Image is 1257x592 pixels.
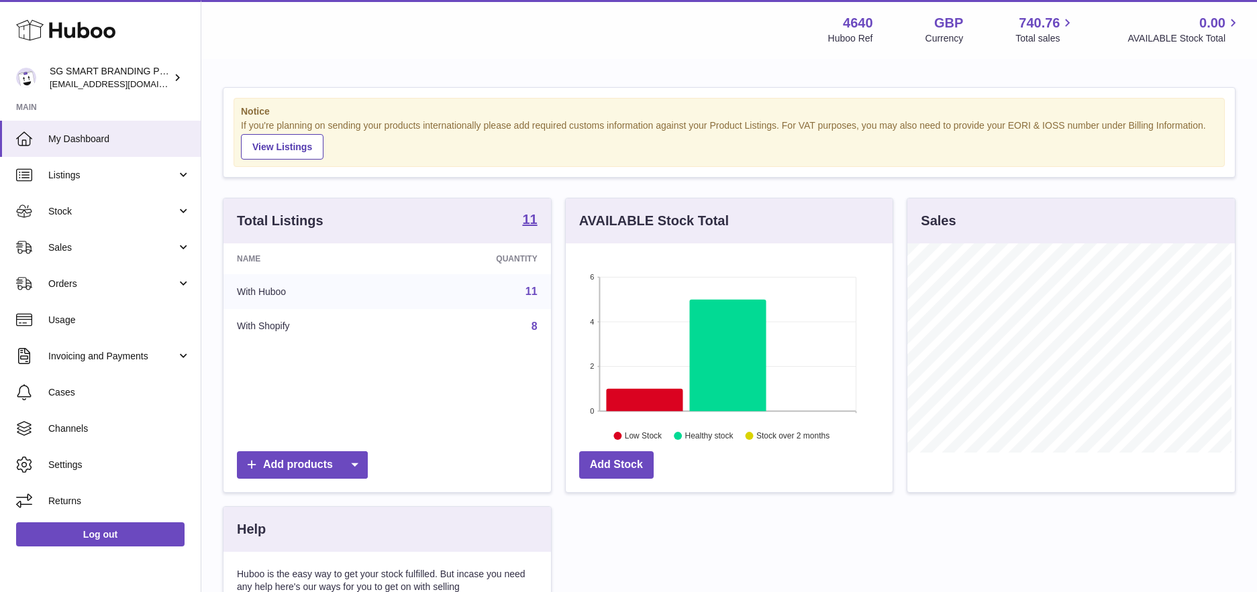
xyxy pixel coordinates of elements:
[48,278,177,290] span: Orders
[237,451,368,479] a: Add products
[50,65,170,91] div: SG SMART BRANDING PTE. LTD.
[828,32,873,45] div: Huboo Ref
[756,431,829,440] text: Stock over 2 months
[590,273,594,281] text: 6
[925,32,964,45] div: Currency
[48,386,191,399] span: Cases
[1199,14,1225,32] span: 0.00
[48,422,191,435] span: Channels
[921,212,956,230] h3: Sales
[934,14,963,32] strong: GBP
[48,169,177,182] span: Listings
[16,522,185,546] a: Log out
[590,407,594,415] text: 0
[685,431,734,440] text: Healthy stock
[1127,14,1241,45] a: 0.00 AVAILABLE Stock Total
[625,431,662,440] text: Low Stock
[522,213,537,226] strong: 11
[843,14,873,32] strong: 4640
[237,520,266,538] h3: Help
[50,78,197,89] span: [EMAIL_ADDRESS][DOMAIN_NAME]
[400,243,551,274] th: Quantity
[241,134,323,160] a: View Listings
[579,212,729,230] h3: AVAILABLE Stock Total
[48,495,191,508] span: Returns
[48,133,191,145] span: My Dashboard
[241,119,1217,160] div: If you're planning on sending your products internationally please add required customs informati...
[590,318,594,326] text: 4
[1127,32,1241,45] span: AVAILABLE Stock Total
[16,68,36,88] img: uktopsmileshipping@gmail.com
[579,451,654,479] a: Add Stock
[532,320,538,332] a: 8
[223,309,400,344] td: With Shopify
[48,205,177,218] span: Stock
[1015,32,1075,45] span: Total sales
[48,459,191,471] span: Settings
[223,274,400,309] td: With Huboo
[223,243,400,274] th: Name
[1015,14,1075,45] a: 740.76 Total sales
[237,212,323,230] h3: Total Listings
[590,362,594,370] text: 2
[522,213,537,229] a: 11
[525,286,538,297] a: 11
[1019,14,1060,32] span: 740.76
[48,350,177,363] span: Invoicing and Payments
[48,241,177,254] span: Sales
[48,314,191,327] span: Usage
[241,105,1217,118] strong: Notice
